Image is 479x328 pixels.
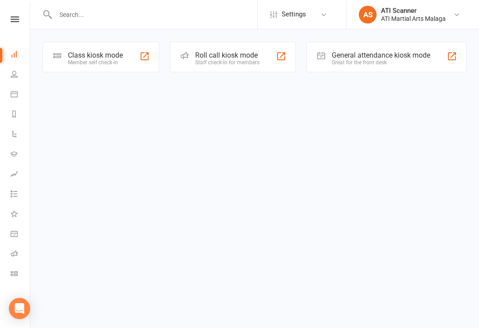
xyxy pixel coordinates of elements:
[11,105,31,125] a: Reports
[282,4,306,24] span: Settings
[68,59,123,66] div: Member self check-in
[359,6,377,23] div: AS
[381,7,446,15] div: ATI Scanner
[11,45,31,65] a: Dashboard
[11,165,31,185] a: Assessments
[11,245,31,265] a: Roll call kiosk mode
[195,51,259,59] div: Roll call kiosk mode
[381,15,446,23] div: ATI Martial Arts Malaga
[332,51,430,59] div: General attendance kiosk mode
[332,59,430,66] div: Great for the front desk
[53,8,257,21] input: Search...
[9,298,30,319] div: Open Intercom Messenger
[11,265,31,285] a: Class kiosk mode
[11,205,31,225] a: What's New
[195,59,259,66] div: Staff check-in for members
[11,65,31,85] a: People
[68,51,123,59] div: Class kiosk mode
[11,225,31,245] a: General attendance kiosk mode
[11,85,31,105] a: Calendar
